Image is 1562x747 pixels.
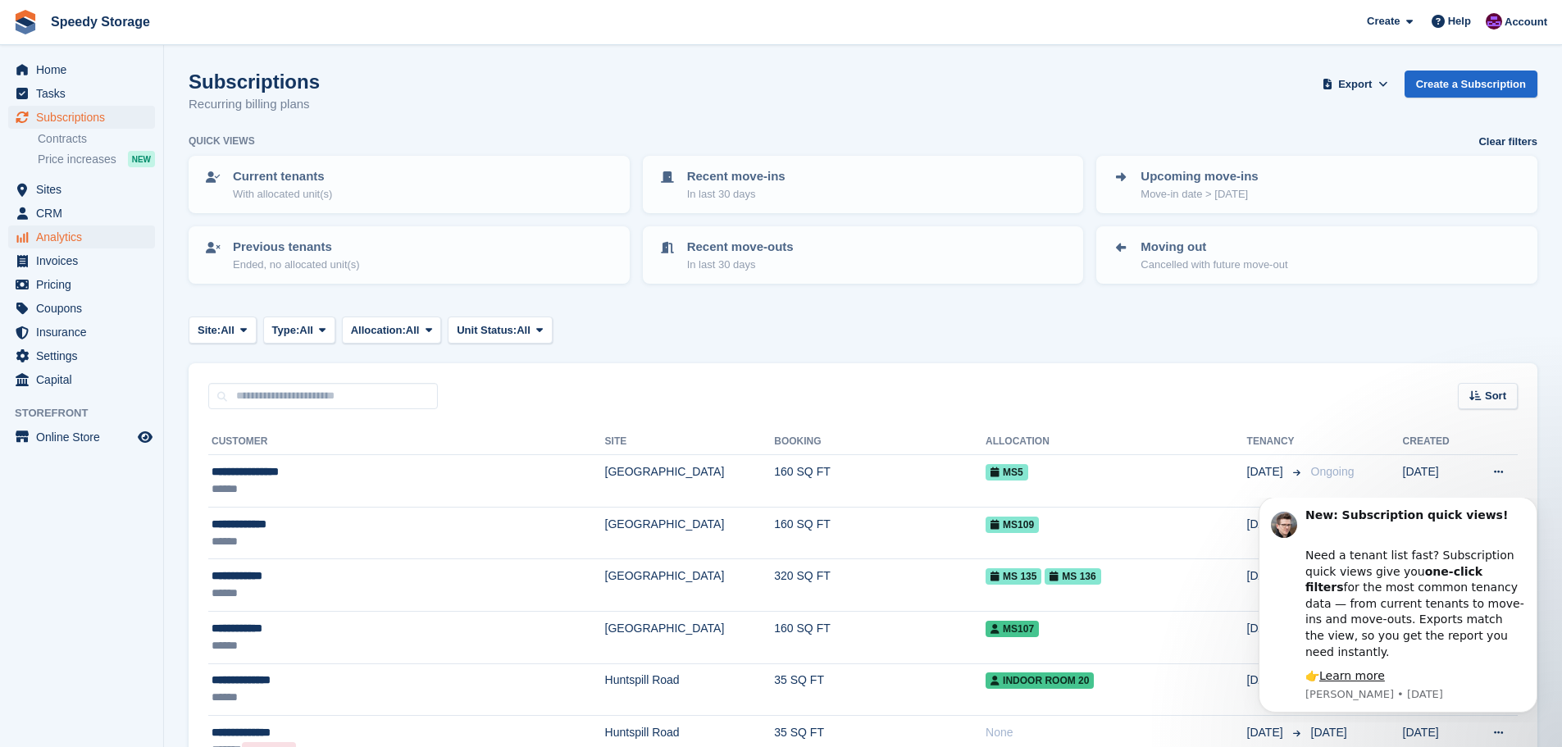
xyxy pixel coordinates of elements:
span: Insurance [36,321,134,344]
a: Speedy Storage [44,8,157,35]
p: In last 30 days [687,186,786,203]
td: 160 SQ FT [774,455,986,508]
a: menu [8,249,155,272]
div: Need a tenant list fast? Subscription quick views give you for the most common tenancy data — fro... [71,34,291,162]
img: Profile image for Steven [37,14,63,40]
span: [DATE] [1247,724,1286,741]
span: Account [1505,14,1547,30]
a: menu [8,202,155,225]
div: None [986,724,1247,741]
span: [DATE] [1311,726,1347,739]
span: MS 136 [1045,568,1100,585]
span: Tasks [36,82,134,105]
a: Clear filters [1478,134,1537,150]
div: 👉 [71,171,291,187]
span: Invoices [36,249,134,272]
a: menu [8,106,155,129]
button: Site: All [189,317,257,344]
a: menu [8,368,155,391]
h1: Subscriptions [189,71,320,93]
a: menu [8,297,155,320]
td: 160 SQ FT [774,611,986,663]
span: MS107 [986,621,1039,637]
p: Moving out [1141,238,1287,257]
p: Message from Steven, sent 2w ago [71,189,291,204]
span: Export [1338,76,1372,93]
td: [GEOGRAPHIC_DATA] [605,611,775,663]
a: Recent move-outs In last 30 days [644,228,1082,282]
th: Tenancy [1247,429,1305,455]
iframe: Intercom notifications message [1234,498,1562,722]
img: Dan Jackson [1486,13,1502,30]
a: menu [8,426,155,449]
p: Ended, no allocated unit(s) [233,257,360,273]
p: In last 30 days [687,257,794,273]
span: Type: [272,322,300,339]
button: Allocation: All [342,317,442,344]
span: Ongoing [1311,465,1355,478]
td: Huntspill Road [605,663,775,716]
span: Capital [36,368,134,391]
span: Price increases [38,152,116,167]
span: Pricing [36,273,134,296]
td: [GEOGRAPHIC_DATA] [605,559,775,612]
span: MS5 [986,464,1028,481]
button: Unit Status: All [448,317,552,344]
span: Coupons [36,297,134,320]
span: MS 135 [986,568,1041,585]
h6: Quick views [189,134,255,148]
p: With allocated unit(s) [233,186,332,203]
td: [GEOGRAPHIC_DATA] [605,455,775,508]
span: Home [36,58,134,81]
span: [DATE] [1247,463,1286,481]
th: Customer [208,429,605,455]
a: menu [8,58,155,81]
th: Allocation [986,429,1247,455]
a: Preview store [135,427,155,447]
th: Site [605,429,775,455]
a: menu [8,82,155,105]
span: Settings [36,344,134,367]
span: Unit Status: [457,322,517,339]
span: All [406,322,420,339]
p: Recurring billing plans [189,95,320,114]
span: Site: [198,322,221,339]
a: Moving out Cancelled with future move-out [1098,228,1536,282]
span: MS109 [986,517,1039,533]
button: Type: All [263,317,335,344]
span: Allocation: [351,322,406,339]
p: Recent move-outs [687,238,794,257]
a: Contracts [38,131,155,147]
span: Online Store [36,426,134,449]
span: Indoor Room 20 [986,672,1094,689]
span: All [299,322,313,339]
a: menu [8,225,155,248]
div: Message content [71,10,291,187]
span: All [517,322,531,339]
a: menu [8,321,155,344]
span: Create [1367,13,1400,30]
button: Export [1319,71,1391,98]
span: Help [1448,13,1471,30]
p: Previous tenants [233,238,360,257]
p: Upcoming move-ins [1141,167,1258,186]
a: Recent move-ins In last 30 days [644,157,1082,212]
div: NEW [128,151,155,167]
span: Analytics [36,225,134,248]
img: stora-icon-8386f47178a22dfd0bd8f6a31ec36ba5ce8667c1dd55bd0f319d3a0aa187defe.svg [13,10,38,34]
span: Storefront [15,405,163,421]
a: Current tenants With allocated unit(s) [190,157,628,212]
p: Cancelled with future move-out [1141,257,1287,273]
a: menu [8,273,155,296]
a: Create a Subscription [1405,71,1537,98]
p: Recent move-ins [687,167,786,186]
td: 35 SQ FT [774,663,986,716]
a: Upcoming move-ins Move-in date > [DATE] [1098,157,1536,212]
span: All [221,322,235,339]
b: New: Subscription quick views! [71,11,274,24]
span: Sites [36,178,134,201]
a: Learn more [85,171,151,184]
span: Subscriptions [36,106,134,129]
p: Move-in date > [DATE] [1141,186,1258,203]
p: Current tenants [233,167,332,186]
